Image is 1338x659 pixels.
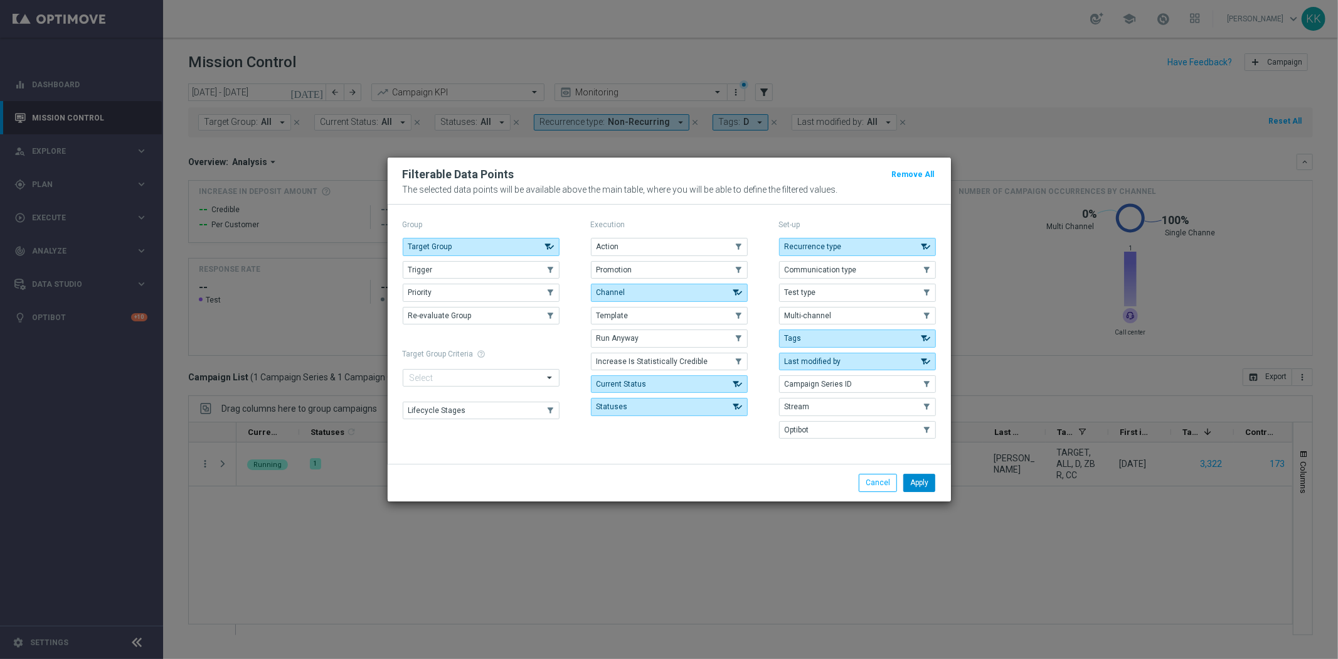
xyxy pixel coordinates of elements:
[597,334,639,343] span: Run Anyway
[403,402,560,419] button: Lifecycle Stages
[785,334,802,343] span: Tags
[591,220,748,230] p: Execution
[779,329,936,347] button: Tags
[591,329,748,347] button: Run Anyway
[591,284,748,301] button: Channel
[403,284,560,301] button: Priority
[597,288,625,297] span: Channel
[597,265,632,274] span: Promotion
[785,311,832,320] span: Multi-channel
[597,380,647,388] span: Current Status
[408,288,432,297] span: Priority
[408,265,433,274] span: Trigger
[408,242,452,251] span: Target Group
[403,185,936,195] p: The selected data points will be available above the main table, where you will be able to define...
[597,242,619,251] span: Action
[403,220,560,230] p: Group
[779,307,936,324] button: Multi-channel
[779,421,936,439] button: Optibot
[903,474,935,491] button: Apply
[779,398,936,415] button: Stream
[785,357,841,366] span: Last modified by
[859,474,897,491] button: Cancel
[408,311,472,320] span: Re-evaluate Group
[779,375,936,393] button: Campaign Series ID
[779,284,936,301] button: Test type
[403,261,560,279] button: Trigger
[591,398,748,415] button: Statuses
[891,168,936,181] button: Remove All
[403,238,560,255] button: Target Group
[785,242,842,251] span: Recurrence type
[403,307,560,324] button: Re-evaluate Group
[477,350,486,358] span: help_outline
[779,353,936,370] button: Last modified by
[408,406,466,415] span: Lifecycle Stages
[597,402,628,411] span: Statuses
[785,402,810,411] span: Stream
[403,167,514,182] h2: Filterable Data Points
[591,307,748,324] button: Template
[785,265,857,274] span: Communication type
[591,375,748,393] button: Current Status
[591,261,748,279] button: Promotion
[591,353,748,370] button: Increase Is Statistically Credible
[785,288,816,297] span: Test type
[597,311,629,320] span: Template
[403,350,560,358] h1: Target Group Criteria
[785,380,852,388] span: Campaign Series ID
[785,426,809,434] span: Optibot
[779,261,936,279] button: Communication type
[779,238,936,255] button: Recurrence type
[597,357,708,366] span: Increase Is Statistically Credible
[591,238,748,255] button: Action
[779,220,936,230] p: Set-up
